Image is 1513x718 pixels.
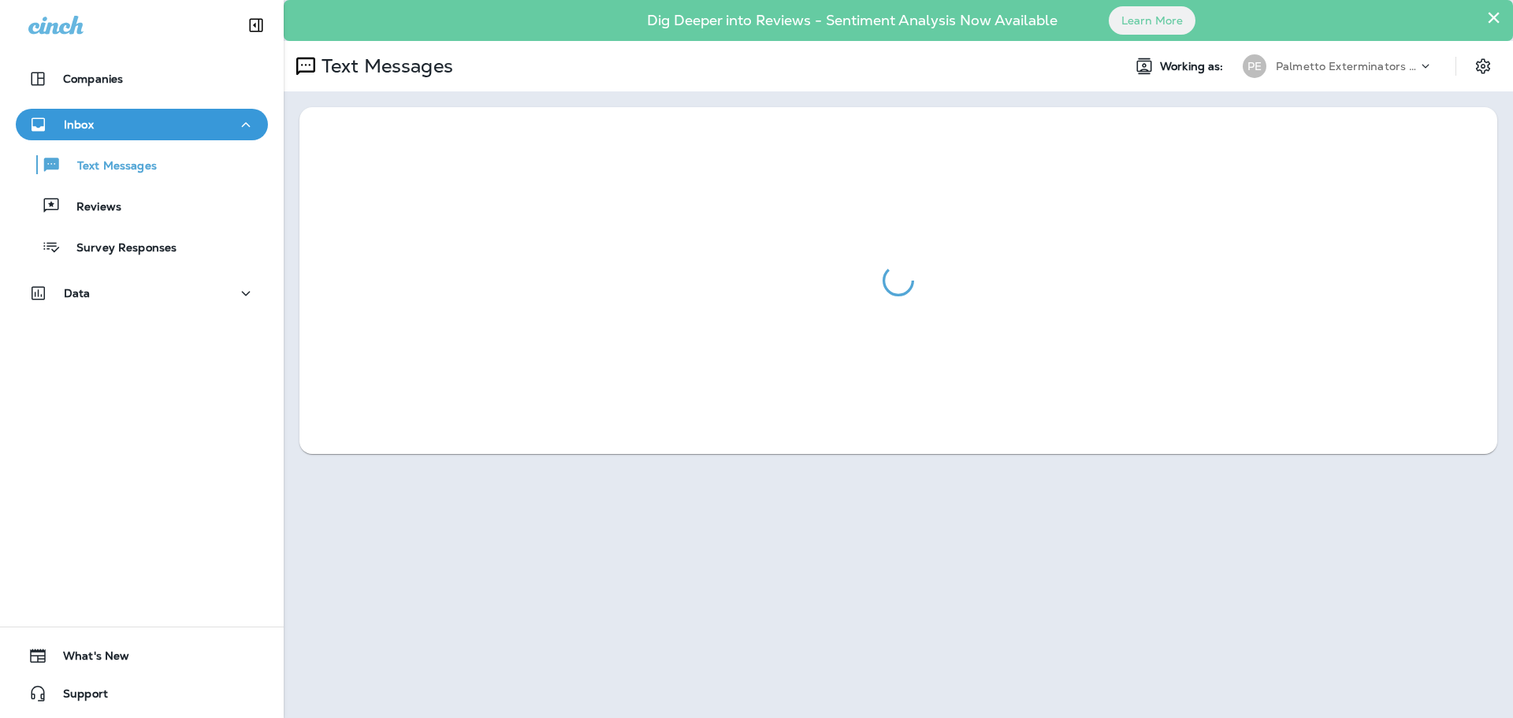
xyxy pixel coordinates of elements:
p: Palmetto Exterminators LLC [1276,60,1418,73]
button: Survey Responses [16,230,268,263]
button: Text Messages [16,148,268,181]
button: Learn More [1109,6,1195,35]
button: Close [1486,5,1501,30]
button: Data [16,277,268,309]
span: Working as: [1160,60,1227,73]
p: Inbox [64,118,94,131]
button: Settings [1469,52,1497,80]
p: Data [64,287,91,299]
button: Reviews [16,189,268,222]
p: Companies [63,73,123,85]
button: Inbox [16,109,268,140]
span: Support [47,687,108,706]
p: Dig Deeper into Reviews - Sentiment Analysis Now Available [601,18,1103,23]
button: Support [16,678,268,709]
span: What's New [47,649,129,668]
button: Companies [16,63,268,95]
button: What's New [16,640,268,671]
button: Collapse Sidebar [234,9,278,41]
div: PE [1243,54,1266,78]
p: Text Messages [61,159,157,174]
p: Survey Responses [61,241,177,256]
p: Text Messages [315,54,453,78]
p: Reviews [61,200,121,215]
